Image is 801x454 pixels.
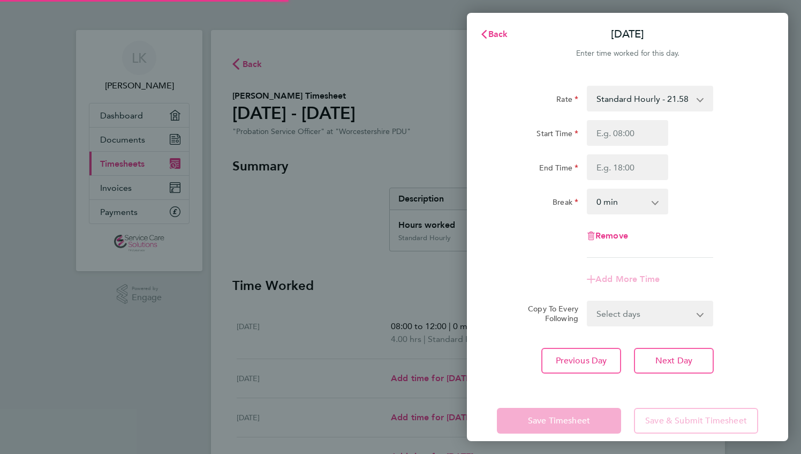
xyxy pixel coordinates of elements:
[519,304,578,323] label: Copy To Every Following
[539,163,578,176] label: End Time
[556,355,607,366] span: Previous Day
[467,47,788,60] div: Enter time worked for this day.
[655,355,692,366] span: Next Day
[553,197,578,210] label: Break
[595,230,628,241] span: Remove
[587,232,628,240] button: Remove
[469,24,519,45] button: Back
[634,348,714,374] button: Next Day
[541,348,621,374] button: Previous Day
[488,29,508,39] span: Back
[587,120,668,146] input: E.g. 08:00
[587,154,668,180] input: E.g. 18:00
[536,129,578,142] label: Start Time
[611,27,644,42] p: [DATE]
[556,94,578,107] label: Rate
